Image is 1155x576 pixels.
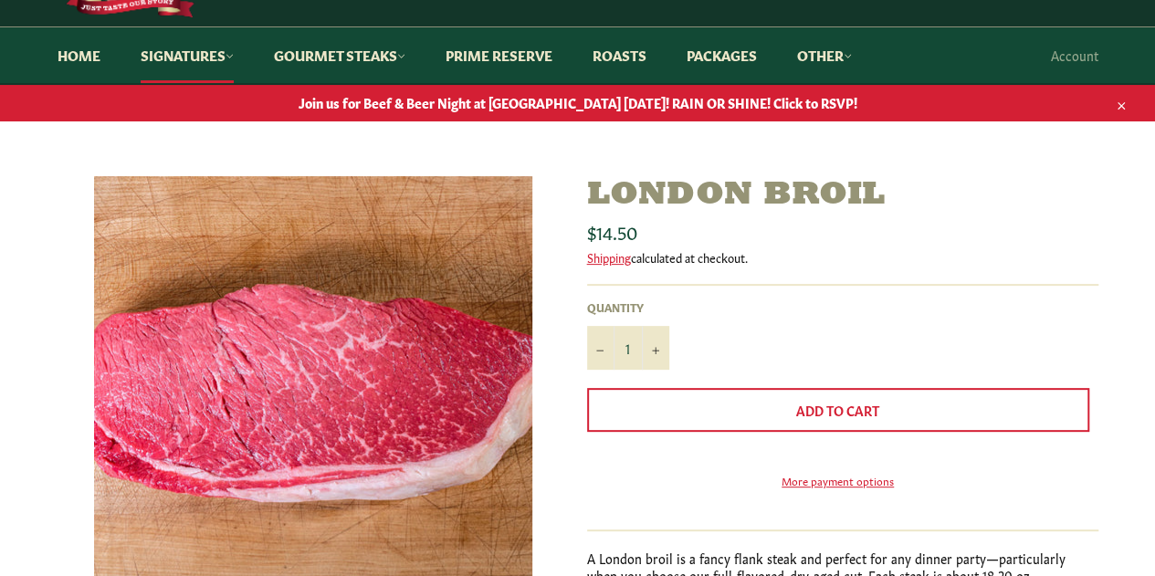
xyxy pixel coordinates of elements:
[122,27,252,83] a: Signatures
[779,27,870,83] a: Other
[587,473,1089,488] a: More payment options
[574,27,665,83] a: Roasts
[587,388,1089,432] button: Add to Cart
[39,27,119,83] a: Home
[642,326,669,370] button: Increase item quantity by one
[427,27,571,83] a: Prime Reserve
[587,299,669,315] label: Quantity
[587,326,614,370] button: Reduce item quantity by one
[587,218,637,244] span: $14.50
[587,248,631,266] a: Shipping
[1042,28,1108,82] a: Account
[668,27,775,83] a: Packages
[256,27,424,83] a: Gourmet Steaks
[587,176,1098,215] h1: London Broil
[796,401,879,419] span: Add to Cart
[587,249,1098,266] div: calculated at checkout.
